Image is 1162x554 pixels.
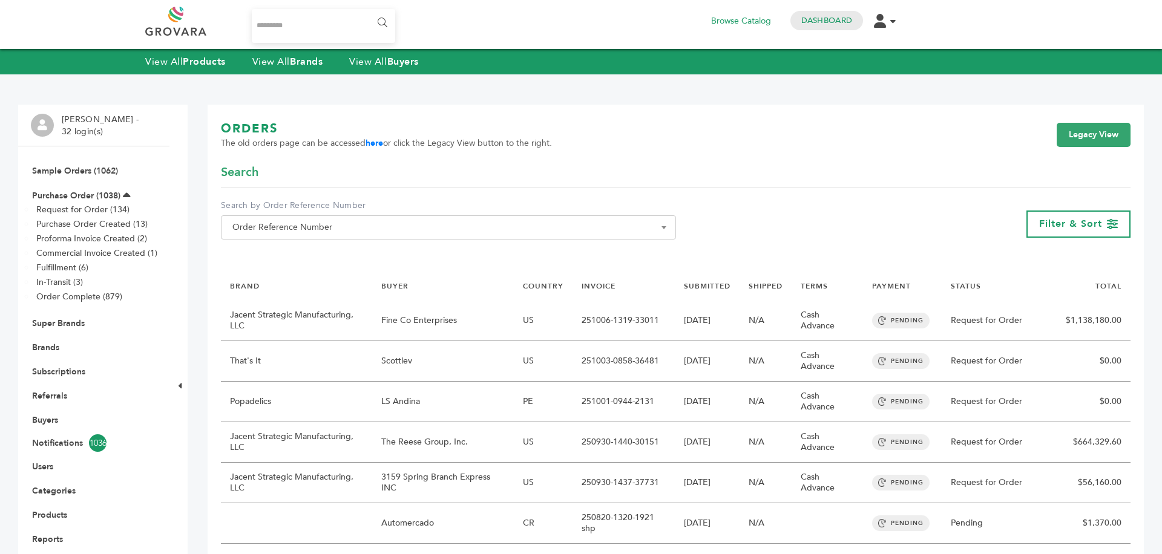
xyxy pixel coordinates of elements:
a: Notifications1036 [32,434,156,452]
a: BRAND [230,281,260,291]
a: TOTAL [1095,281,1121,291]
td: N/A [740,301,792,341]
td: 3159 Spring Branch Express INC [372,463,513,503]
a: STATUS [951,281,981,291]
td: N/A [740,463,792,503]
td: 251006-1319-33011 [573,301,675,341]
td: Cash Advance [792,341,863,382]
a: Reports [32,533,63,545]
a: Buyers [32,414,58,426]
a: Sample Orders (1062) [32,165,118,177]
a: Super Brands [32,318,85,329]
td: 250820-1320-1921 shp [573,503,675,544]
a: Products [32,509,67,521]
span: PENDING [872,394,930,409]
span: Order Reference Number [228,219,669,236]
a: here [366,137,383,149]
td: US [514,301,573,341]
a: INVOICE [582,281,615,291]
label: Search by Order Reference Number [221,200,676,212]
td: Fine Co Enterprises [372,301,513,341]
td: 251003-0858-36481 [573,341,675,382]
td: Jacent Strategic Manufacturing, LLC [221,463,372,503]
td: US [514,341,573,382]
td: [DATE] [675,463,740,503]
td: Scottlev [372,341,513,382]
td: CR [514,503,573,544]
a: SUBMITTED [684,281,730,291]
td: N/A [740,422,792,463]
a: Browse Catalog [711,15,771,28]
td: The Reese Group, Inc. [372,422,513,463]
a: Fulfillment (6) [36,262,88,273]
a: Subscriptions [32,366,85,377]
td: 251001-0944-2131 [573,382,675,422]
a: Purchase Order (1038) [32,190,120,201]
td: $56,160.00 [1057,463,1131,503]
a: TERMS [801,281,828,291]
img: profile.png [31,114,54,137]
strong: Products [183,55,225,68]
a: Referrals [32,390,67,402]
td: Cash Advance [792,301,863,341]
li: [PERSON_NAME] - 32 login(s) [62,114,142,137]
td: $664,329.60 [1057,422,1131,463]
span: PENDING [872,515,930,531]
td: [DATE] [675,341,740,382]
span: PENDING [872,475,930,490]
td: $1,370.00 [1057,503,1131,544]
strong: Buyers [387,55,419,68]
td: $0.00 [1057,382,1131,422]
td: That's It [221,341,372,382]
td: 250930-1437-37731 [573,463,675,503]
td: Cash Advance [792,463,863,503]
span: PENDING [872,353,930,369]
a: View AllProducts [145,55,226,68]
td: N/A [740,382,792,422]
a: In-Transit (3) [36,276,83,288]
a: Categories [32,485,76,497]
td: N/A [740,503,792,544]
a: Order Complete (879) [36,291,122,302]
td: Request for Order [942,463,1057,503]
td: PE [514,382,573,422]
td: Jacent Strategic Manufacturing, LLC [221,301,372,341]
td: US [514,422,573,463]
span: Filter & Sort [1039,217,1102,230]
td: Jacent Strategic Manufacturing, LLC [221,422,372,463]
a: Request for Order (134) [36,204,130,215]
span: PENDING [872,434,930,450]
a: View AllBrands [252,55,323,68]
span: Search [221,164,258,181]
a: View AllBuyers [349,55,419,68]
td: [DATE] [675,503,740,544]
a: Brands [32,342,59,353]
a: Legacy View [1057,123,1131,147]
h1: ORDERS [221,120,552,137]
td: Request for Order [942,422,1057,463]
input: Search... [252,9,395,43]
td: $0.00 [1057,341,1131,382]
a: COUNTRY [523,281,563,291]
td: Popadelics [221,382,372,422]
td: [DATE] [675,301,740,341]
td: Request for Order [942,382,1057,422]
td: LS Andina [372,382,513,422]
td: Automercado [372,503,513,544]
strong: Brands [290,55,323,68]
td: Pending [942,503,1057,544]
a: Proforma Invoice Created (2) [36,233,147,244]
a: PAYMENT [872,281,911,291]
span: The old orders page can be accessed or click the Legacy View button to the right. [221,137,552,149]
a: Users [32,461,53,472]
a: SHIPPED [749,281,783,291]
td: [DATE] [675,382,740,422]
a: Commercial Invoice Created (1) [36,247,157,259]
td: Request for Order [942,301,1057,341]
span: PENDING [872,313,930,328]
td: US [514,463,573,503]
td: Cash Advance [792,382,863,422]
a: BUYER [381,281,409,291]
span: Order Reference Number [221,215,676,240]
td: [DATE] [675,422,740,463]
